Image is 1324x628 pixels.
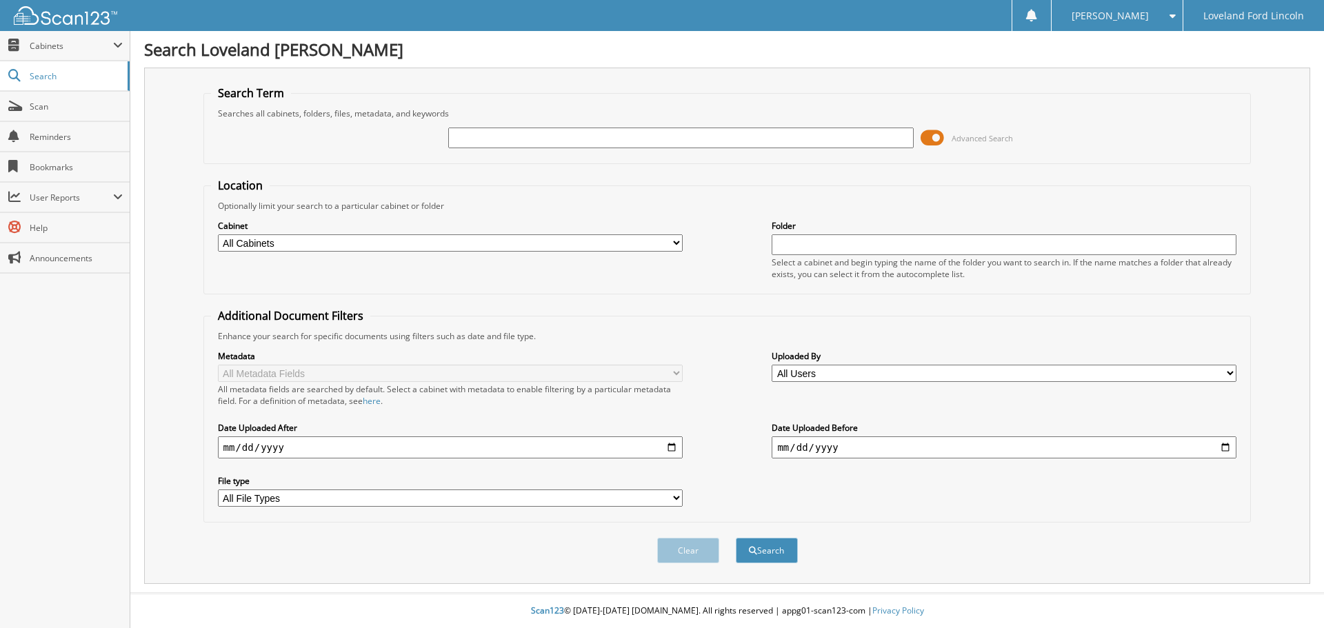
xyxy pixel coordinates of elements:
label: Metadata [218,350,683,362]
div: Searches all cabinets, folders, files, metadata, and keywords [211,108,1244,119]
span: Search [30,70,121,82]
span: Advanced Search [952,133,1013,143]
div: All metadata fields are searched by default. Select a cabinet with metadata to enable filtering b... [218,383,683,407]
legend: Additional Document Filters [211,308,370,323]
span: User Reports [30,192,113,203]
div: © [DATE]-[DATE] [DOMAIN_NAME]. All rights reserved | appg01-scan123-com | [130,594,1324,628]
span: [PERSON_NAME] [1072,12,1149,20]
img: scan123-logo-white.svg [14,6,117,25]
button: Search [736,538,798,563]
input: start [218,436,683,458]
h1: Search Loveland [PERSON_NAME] [144,38,1310,61]
span: Loveland Ford Lincoln [1203,12,1304,20]
button: Clear [657,538,719,563]
span: Announcements [30,252,123,264]
div: Optionally limit your search to a particular cabinet or folder [211,200,1244,212]
a: here [363,395,381,407]
span: Reminders [30,131,123,143]
label: Date Uploaded Before [772,422,1236,434]
legend: Search Term [211,85,291,101]
label: Date Uploaded After [218,422,683,434]
input: end [772,436,1236,458]
span: Scan [30,101,123,112]
div: Select a cabinet and begin typing the name of the folder you want to search in. If the name match... [772,256,1236,280]
label: Cabinet [218,220,683,232]
label: Uploaded By [772,350,1236,362]
span: Cabinets [30,40,113,52]
legend: Location [211,178,270,193]
label: Folder [772,220,1236,232]
span: Bookmarks [30,161,123,173]
span: Scan123 [531,605,564,616]
div: Enhance your search for specific documents using filters such as date and file type. [211,330,1244,342]
span: Help [30,222,123,234]
label: File type [218,475,683,487]
a: Privacy Policy [872,605,924,616]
